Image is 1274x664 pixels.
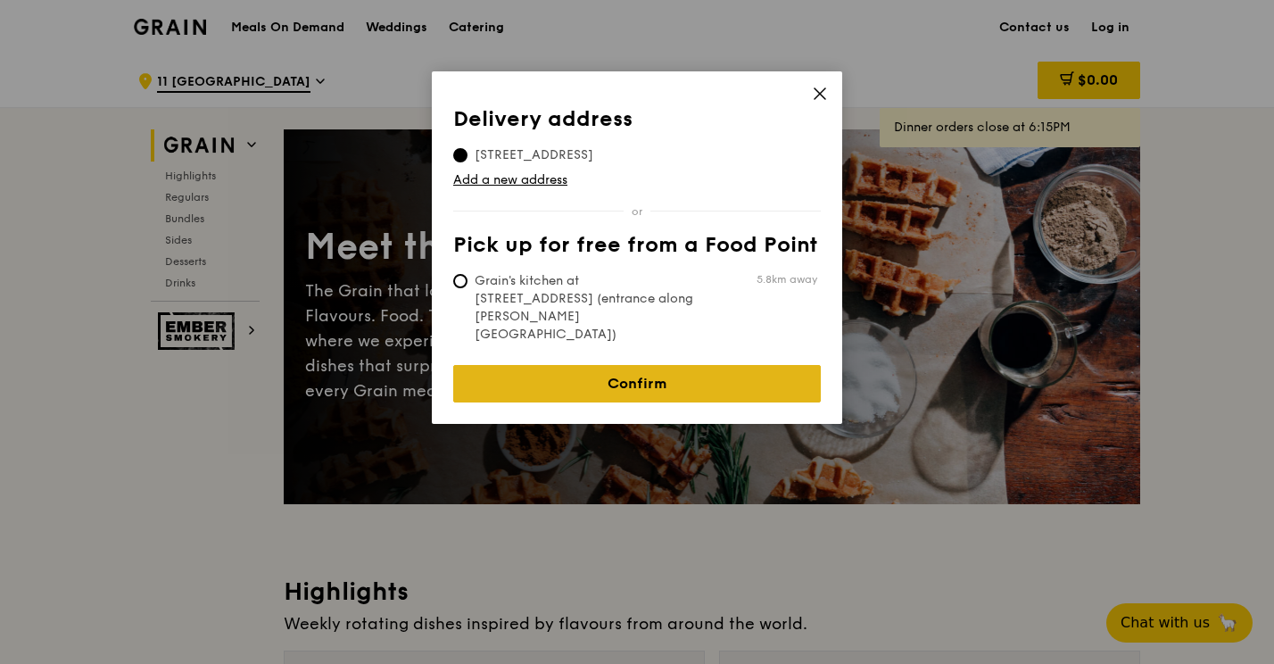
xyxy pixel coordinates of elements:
span: Grain's kitchen at [STREET_ADDRESS] (entrance along [PERSON_NAME][GEOGRAPHIC_DATA]) [453,272,719,344]
a: Add a new address [453,171,821,189]
th: Pick up for free from a Food Point [453,233,821,265]
a: Confirm [453,365,821,403]
span: [STREET_ADDRESS] [453,146,615,164]
span: 5.8km away [757,272,817,286]
input: Grain's kitchen at [STREET_ADDRESS] (entrance along [PERSON_NAME][GEOGRAPHIC_DATA])5.8km away [453,274,467,288]
input: [STREET_ADDRESS] [453,148,467,162]
th: Delivery address [453,107,821,139]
